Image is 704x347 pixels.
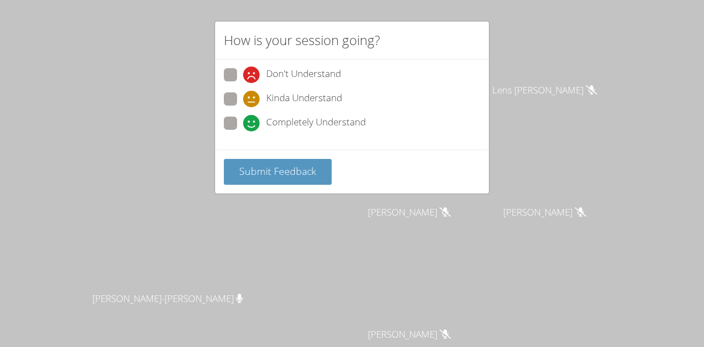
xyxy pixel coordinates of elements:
span: Kinda Understand [266,91,342,107]
h2: How is your session going? [224,30,380,50]
button: Submit Feedback [224,159,332,185]
span: Completely Understand [266,115,366,131]
span: Don't Understand [266,67,341,83]
span: Submit Feedback [239,164,316,178]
